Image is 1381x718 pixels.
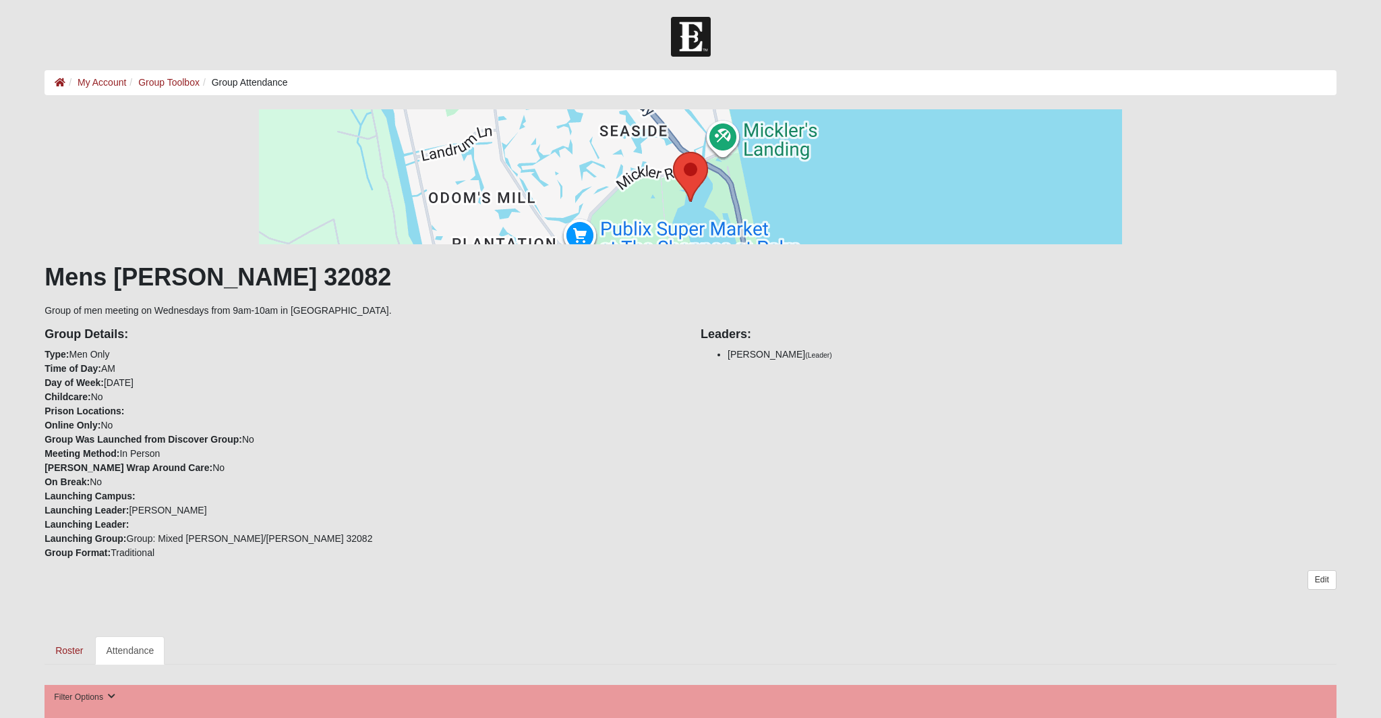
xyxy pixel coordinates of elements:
a: My Account [78,77,126,88]
strong: Group Format: [45,547,111,558]
h1: Mens [PERSON_NAME] 32082 [45,263,1336,292]
a: Roster [45,636,94,665]
strong: Day of Week: [45,377,104,388]
strong: Prison Locations: [45,406,124,416]
strong: Launching Group: [45,533,126,544]
strong: Group Was Launched from Discover Group: [45,434,242,445]
h4: Group Details: [45,327,680,342]
img: Church of Eleven22 Logo [671,17,711,57]
strong: Type: [45,349,69,360]
strong: [PERSON_NAME] Wrap Around Care: [45,462,212,473]
a: Edit [1307,570,1336,590]
strong: Online Only: [45,420,100,431]
a: Group Toolbox [138,77,200,88]
li: [PERSON_NAME] [728,348,1336,362]
h4: Leaders: [701,327,1336,342]
strong: Launching Leader: [45,519,129,530]
small: (Leader) [805,351,832,359]
li: Group Attendance [200,76,288,90]
strong: Launching Campus: [45,491,136,501]
button: Filter Options [50,690,119,705]
a: Attendance [95,636,165,665]
strong: Time of Day: [45,363,101,374]
strong: On Break: [45,476,90,487]
strong: Launching Leader: [45,505,129,516]
strong: Childcare: [45,391,90,402]
strong: Meeting Method: [45,448,119,459]
div: Men Only AM [DATE] No No No In Person No No [PERSON_NAME] Group: Mixed [PERSON_NAME]/[PERSON_NAME... [34,318,690,560]
div: Group of men meeting on Wednesdays from 9am-10am in [GEOGRAPHIC_DATA]. [45,109,1336,665]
